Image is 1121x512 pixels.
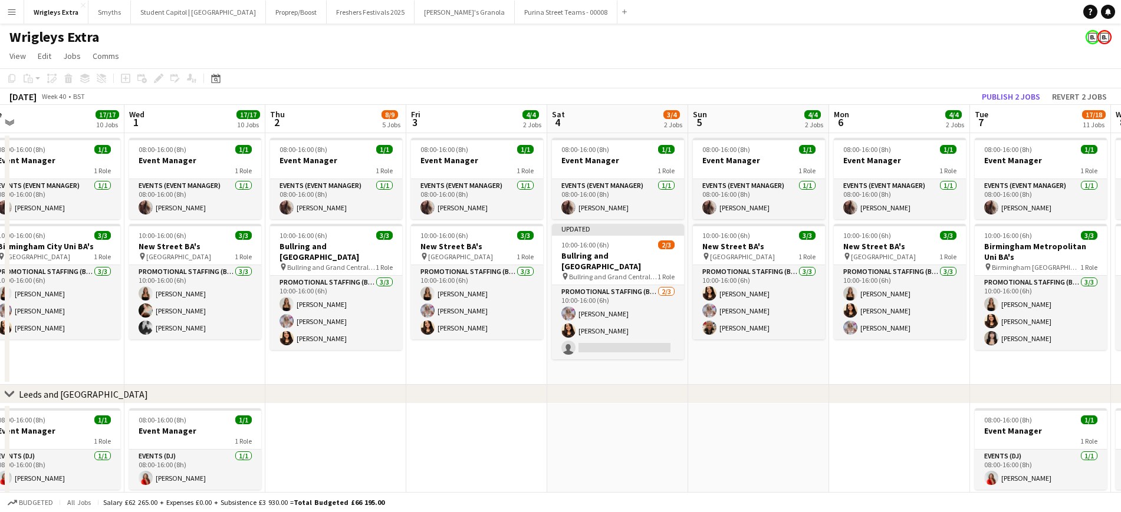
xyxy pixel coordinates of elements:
app-job-card: 08:00-16:00 (8h)1/1Event Manager1 RoleEvents (Event Manager)1/108:00-16:00 (8h)[PERSON_NAME] [411,138,543,219]
app-job-card: Updated10:00-16:00 (6h)2/3Bullring and [GEOGRAPHIC_DATA] Bullring and Grand Central BA's1 RolePro... [552,224,684,359]
span: Total Budgeted £66 195.00 [294,498,384,507]
span: 1 Role [1080,437,1097,445]
span: [GEOGRAPHIC_DATA] [851,252,916,261]
app-card-role: Events (Event Manager)1/108:00-16:00 (8h)[PERSON_NAME] [975,179,1107,219]
h3: Bullring and [GEOGRAPHIC_DATA] [270,241,402,262]
a: Jobs [58,48,86,64]
span: Sat [552,109,565,120]
span: 4 [550,115,565,129]
app-job-card: 08:00-16:00 (8h)1/1Event Manager1 RoleEvents (DJ)1/108:00-16:00 (8h)[PERSON_NAME] [975,408,1107,490]
button: Revert 2 jobs [1047,89,1112,104]
span: 1 Role [517,166,534,175]
app-card-role: Promotional Staffing (Brand Ambassadors)2/310:00-16:00 (6h)[PERSON_NAME][PERSON_NAME] [552,285,684,359]
app-user-avatar: Bounce Activations Ltd [1086,30,1100,44]
span: 3/3 [376,231,393,240]
div: 08:00-16:00 (8h)1/1Event Manager1 RoleEvents (Event Manager)1/108:00-16:00 (8h)[PERSON_NAME] [975,138,1107,219]
span: 1 Role [235,166,252,175]
span: 1/1 [1081,415,1097,424]
h3: Event Manager [975,155,1107,166]
div: 08:00-16:00 (8h)1/1Event Manager1 RoleEvents (DJ)1/108:00-16:00 (8h)[PERSON_NAME] [129,408,261,490]
span: Edit [38,51,51,61]
span: 1/1 [235,145,252,154]
span: [GEOGRAPHIC_DATA] [5,252,70,261]
span: 10:00-16:00 (6h) [984,231,1032,240]
span: 3/3 [940,231,956,240]
span: Sun [693,109,707,120]
span: Tue [975,109,988,120]
app-job-card: 10:00-16:00 (6h)3/3Bullring and [GEOGRAPHIC_DATA] Bullring and Grand Central BA's1 RolePromotiona... [270,224,402,350]
span: 2 [268,115,285,129]
span: 17/17 [236,110,260,119]
h3: Event Manager [270,155,402,166]
span: Fri [411,109,420,120]
div: 10:00-16:00 (6h)3/3New Street BA's [GEOGRAPHIC_DATA]1 RolePromotional Staffing (Brand Ambassadors... [129,224,261,339]
span: 1 Role [235,437,252,445]
span: 1 Role [517,252,534,261]
app-job-card: 10:00-16:00 (6h)3/3New Street BA's [GEOGRAPHIC_DATA]1 RolePromotional Staffing (Brand Ambassadors... [834,224,966,339]
span: Week 40 [39,92,68,101]
span: 1/1 [799,145,816,154]
button: Budgeted [6,496,55,509]
button: Student Capitol | [GEOGRAPHIC_DATA] [131,1,266,24]
app-job-card: 08:00-16:00 (8h)1/1Event Manager1 RoleEvents (Event Manager)1/108:00-16:00 (8h)[PERSON_NAME] [129,138,261,219]
span: Thu [270,109,285,120]
span: 1 Role [1080,166,1097,175]
div: 2 Jobs [523,120,541,129]
span: [GEOGRAPHIC_DATA] [428,252,493,261]
app-card-role: Events (DJ)1/108:00-16:00 (8h)[PERSON_NAME] [129,450,261,490]
span: 3/3 [799,231,816,240]
h3: New Street BA's [693,241,825,252]
span: 5 [691,115,707,129]
span: 08:00-16:00 (8h) [984,145,1032,154]
div: 5 Jobs [382,120,400,129]
span: 6 [832,115,849,129]
app-card-role: Promotional Staffing (Brand Ambassadors)3/310:00-16:00 (6h)[PERSON_NAME][PERSON_NAME][PERSON_NAME] [411,265,543,339]
span: 2/3 [658,240,675,249]
span: 1 [127,115,144,129]
span: 17/18 [1082,110,1106,119]
span: [GEOGRAPHIC_DATA] [146,252,211,261]
span: 08:00-16:00 (8h) [420,145,468,154]
span: Jobs [63,51,81,61]
span: Bullring and Grand Central BA's [569,272,658,281]
div: Salary £62 265.00 + Expenses £0.00 + Subsistence £3 930.00 = [103,498,384,507]
span: 08:00-16:00 (8h) [984,415,1032,424]
span: 08:00-16:00 (8h) [139,415,186,424]
h1: Wrigleys Extra [9,28,99,46]
span: 1 Role [94,437,111,445]
span: Mon [834,109,849,120]
app-job-card: 10:00-16:00 (6h)3/3New Street BA's [GEOGRAPHIC_DATA]1 RolePromotional Staffing (Brand Ambassadors... [693,224,825,339]
h3: Event Manager [552,155,684,166]
app-card-role: Promotional Staffing (Brand Ambassadors)3/310:00-16:00 (6h)[PERSON_NAME][PERSON_NAME][PERSON_NAME] [693,265,825,339]
div: 10 Jobs [96,120,119,129]
span: 1/1 [517,145,534,154]
h3: Event Manager [693,155,825,166]
div: Updated [552,224,684,233]
span: Bullring and Grand Central BA's [287,263,376,272]
a: Comms [88,48,124,64]
button: Proprep/Boost [266,1,327,24]
span: 1 Role [658,272,675,281]
span: 1 Role [658,166,675,175]
span: 1/1 [94,415,111,424]
span: 08:00-16:00 (8h) [702,145,750,154]
app-card-role: Events (Event Manager)1/108:00-16:00 (8h)[PERSON_NAME] [270,179,402,219]
span: Budgeted [19,498,53,507]
span: All jobs [65,498,93,507]
h3: Event Manager [129,425,261,436]
span: Comms [93,51,119,61]
span: 4/4 [945,110,962,119]
span: 08:00-16:00 (8h) [139,145,186,154]
div: [DATE] [9,91,37,103]
app-card-role: Events (DJ)1/108:00-16:00 (8h)[PERSON_NAME] [975,450,1107,490]
span: [GEOGRAPHIC_DATA] [710,252,775,261]
span: 1/1 [1081,145,1097,154]
span: 3/3 [235,231,252,240]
